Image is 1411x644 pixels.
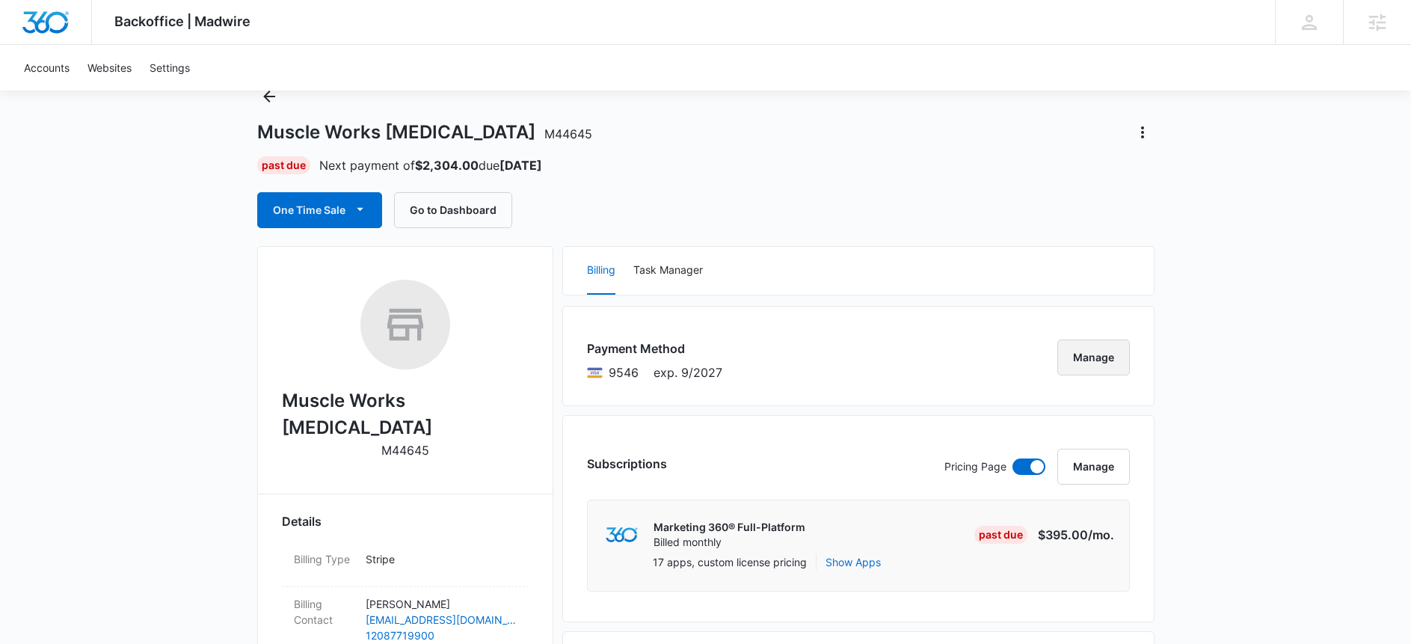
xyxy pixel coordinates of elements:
button: Actions [1131,120,1155,144]
a: Settings [141,45,199,91]
span: Details [282,512,322,530]
p: M44645 [381,441,429,459]
a: Accounts [15,45,79,91]
p: Stripe [366,551,517,567]
h2: Muscle Works [MEDICAL_DATA] [282,387,529,441]
dt: Billing Type [294,551,354,567]
p: $395.00 [1038,526,1114,544]
div: Past Due [974,526,1027,544]
p: Billed monthly [654,535,805,550]
span: M44645 [544,126,592,141]
button: One Time Sale [257,192,382,228]
a: [EMAIL_ADDRESS][DOMAIN_NAME] [366,612,517,628]
h3: Subscriptions [587,455,667,473]
strong: [DATE] [499,158,542,173]
dt: Billing Contact [294,596,354,628]
button: Go to Dashboard [394,192,512,228]
button: Billing [587,247,615,295]
a: Websites [79,45,141,91]
img: marketing360Logo [606,527,638,543]
button: Task Manager [633,247,703,295]
span: Backoffice | Madwire [114,13,250,29]
span: /mo. [1088,527,1114,542]
button: Manage [1057,340,1130,375]
div: Past Due [257,156,310,174]
button: Manage [1057,449,1130,485]
p: Pricing Page [944,459,1006,475]
span: exp. 9/2027 [654,364,722,381]
p: Marketing 360® Full-Platform [654,520,805,535]
p: [PERSON_NAME] [366,596,517,612]
strong: $2,304.00 [415,158,479,173]
span: Visa ending with [609,364,639,381]
p: Next payment of due [319,156,542,174]
div: Billing TypeStripe [282,542,529,587]
p: 17 apps, custom license pricing [653,554,807,570]
h3: Payment Method [587,340,722,358]
a: 12087719900 [366,628,517,643]
h1: Muscle Works [MEDICAL_DATA] [257,121,592,144]
button: Back [257,85,281,108]
button: Show Apps [826,554,881,570]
